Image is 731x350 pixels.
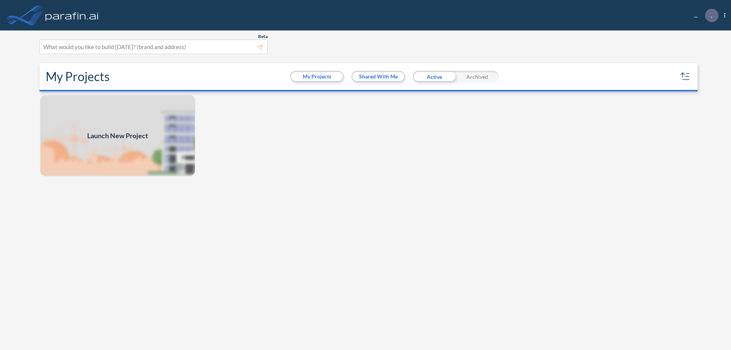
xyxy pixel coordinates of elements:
[258,34,268,40] span: Beta
[711,12,712,19] p: .
[679,70,691,83] button: sort
[40,94,196,177] a: Launch New Project
[456,71,499,82] div: Archived
[683,9,725,22] div: ...
[353,72,404,81] button: Shared With Me
[46,69,110,84] h2: My Projects
[413,71,456,82] div: Active
[44,8,100,23] img: logo
[291,72,343,81] button: My Projects
[87,131,148,141] span: Launch New Project
[40,94,196,177] img: add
